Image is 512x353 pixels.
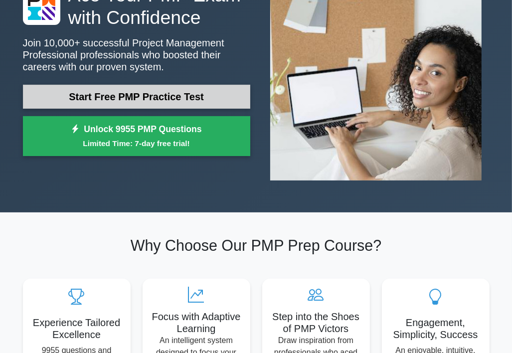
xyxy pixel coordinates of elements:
a: Start Free PMP Practice Test [23,85,250,109]
h5: Focus with Adaptive Learning [151,311,242,335]
small: Limited Time: 7-day free trial! [35,138,238,149]
h5: Engagement, Simplicity, Success [390,317,482,341]
h5: Step into the Shoes of PMP Victors [270,311,362,335]
p: Join 10,000+ successful Project Management Professional professionals who boosted their careers w... [23,37,250,73]
h2: Why Choose Our PMP Prep Course? [23,236,490,255]
a: Unlock 9955 PMP QuestionsLimited Time: 7-day free trial! [23,116,250,156]
h5: Experience Tailored Excellence [31,317,123,341]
